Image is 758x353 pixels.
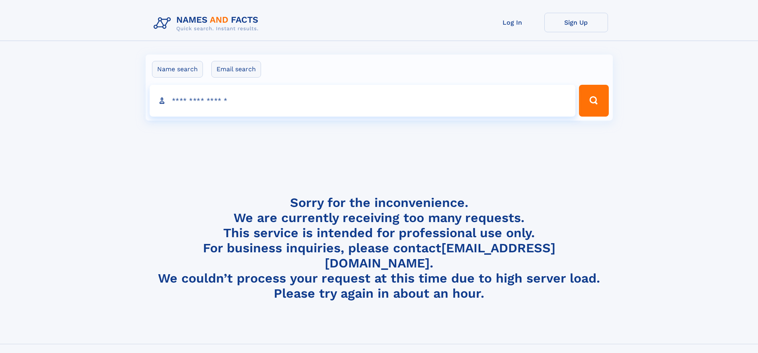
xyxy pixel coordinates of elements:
[150,13,265,34] img: Logo Names and Facts
[150,195,608,301] h4: Sorry for the inconvenience. We are currently receiving too many requests. This service is intend...
[325,240,555,271] a: [EMAIL_ADDRESS][DOMAIN_NAME]
[152,61,203,78] label: Name search
[544,13,608,32] a: Sign Up
[481,13,544,32] a: Log In
[579,85,608,117] button: Search Button
[150,85,576,117] input: search input
[211,61,261,78] label: Email search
